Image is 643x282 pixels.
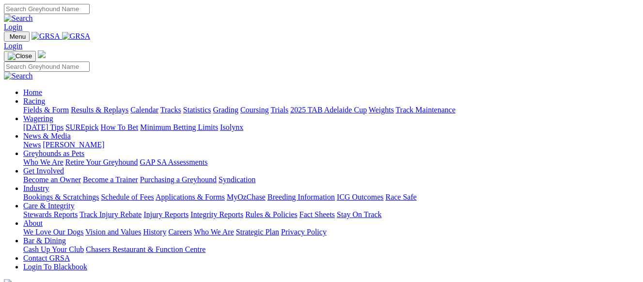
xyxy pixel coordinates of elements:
[4,23,22,31] a: Login
[62,32,91,41] img: GRSA
[4,62,90,72] input: Search
[79,210,141,219] a: Track Injury Rebate
[168,228,192,236] a: Careers
[23,123,63,131] a: [DATE] Tips
[337,193,383,201] a: ICG Outcomes
[4,4,90,14] input: Search
[4,14,33,23] img: Search
[281,228,327,236] a: Privacy Policy
[236,228,279,236] a: Strategic Plan
[140,158,208,166] a: GAP SA Assessments
[23,210,639,219] div: Care & Integrity
[143,228,166,236] a: History
[86,245,205,253] a: Chasers Restaurant & Function Centre
[71,106,128,114] a: Results & Replays
[38,50,46,58] img: logo-grsa-white.png
[156,193,225,201] a: Applications & Forms
[23,97,45,105] a: Racing
[23,202,75,210] a: Care & Integrity
[23,245,639,254] div: Bar & Dining
[23,158,63,166] a: Who We Are
[213,106,238,114] a: Grading
[23,245,84,253] a: Cash Up Your Club
[183,106,211,114] a: Statistics
[23,106,639,114] div: Racing
[65,123,98,131] a: SUREpick
[23,263,87,271] a: Login To Blackbook
[23,167,64,175] a: Get Involved
[245,210,298,219] a: Rules & Policies
[23,210,78,219] a: Stewards Reports
[23,114,53,123] a: Wagering
[130,106,158,114] a: Calendar
[4,51,36,62] button: Toggle navigation
[23,236,66,245] a: Bar & Dining
[23,141,41,149] a: News
[23,254,70,262] a: Contact GRSA
[190,210,243,219] a: Integrity Reports
[65,158,138,166] a: Retire Your Greyhound
[23,88,42,96] a: Home
[4,42,22,50] a: Login
[23,219,43,227] a: About
[43,141,104,149] a: [PERSON_NAME]
[23,228,639,236] div: About
[23,175,639,184] div: Get Involved
[220,123,243,131] a: Isolynx
[23,193,99,201] a: Bookings & Scratchings
[23,123,639,132] div: Wagering
[299,210,335,219] a: Fact Sheets
[23,184,49,192] a: Industry
[23,132,71,140] a: News & Media
[10,33,26,40] span: Menu
[385,193,416,201] a: Race Safe
[23,141,639,149] div: News & Media
[267,193,335,201] a: Breeding Information
[140,123,218,131] a: Minimum Betting Limits
[369,106,394,114] a: Weights
[23,106,69,114] a: Fields & Form
[31,32,60,41] img: GRSA
[4,72,33,80] img: Search
[23,193,639,202] div: Industry
[4,31,30,42] button: Toggle navigation
[23,149,84,157] a: Greyhounds as Pets
[23,228,83,236] a: We Love Our Dogs
[23,158,639,167] div: Greyhounds as Pets
[101,193,154,201] a: Schedule of Fees
[270,106,288,114] a: Trials
[83,175,138,184] a: Become a Trainer
[143,210,188,219] a: Injury Reports
[23,175,81,184] a: Become an Owner
[240,106,269,114] a: Coursing
[290,106,367,114] a: 2025 TAB Adelaide Cup
[194,228,234,236] a: Who We Are
[396,106,455,114] a: Track Maintenance
[8,52,32,60] img: Close
[85,228,141,236] a: Vision and Values
[101,123,139,131] a: How To Bet
[160,106,181,114] a: Tracks
[337,210,381,219] a: Stay On Track
[140,175,217,184] a: Purchasing a Greyhound
[219,175,255,184] a: Syndication
[227,193,266,201] a: MyOzChase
